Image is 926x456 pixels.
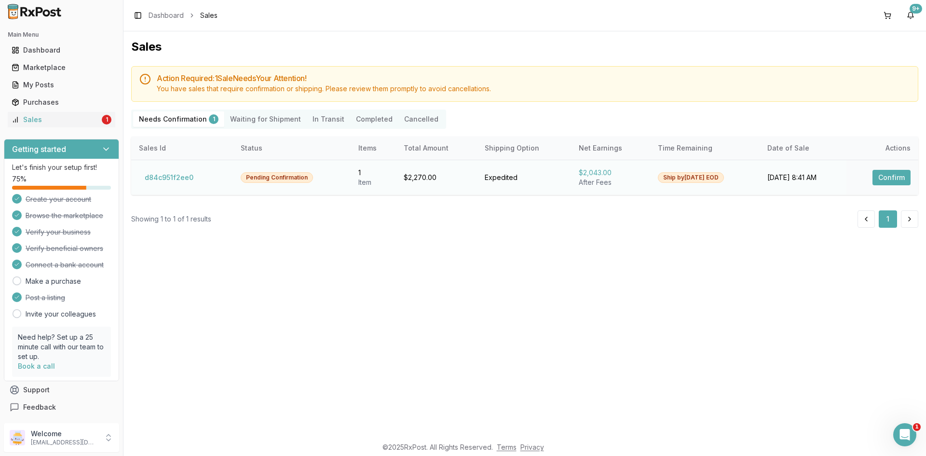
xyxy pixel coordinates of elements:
span: 75 % [12,174,27,184]
span: Verify your business [26,227,91,237]
div: 1 [358,168,388,178]
div: After Fees [579,178,642,187]
button: Completed [350,111,398,127]
div: Showing 1 to 1 of 1 results [131,214,211,224]
th: Items [351,137,396,160]
button: Purchases [4,95,119,110]
div: My Posts [12,80,111,90]
button: d84c951f2ee0 [139,170,199,185]
th: Sales Id [131,137,233,160]
p: [EMAIL_ADDRESS][DOMAIN_NAME] [31,439,98,446]
div: You have sales that require confirmation or shipping. Please review them promptly to avoid cancel... [157,84,910,94]
p: Welcome [31,429,98,439]
button: Needs Confirmation [133,111,224,127]
button: 1 [879,210,897,228]
div: Purchases [12,97,111,107]
a: Dashboard [149,11,184,20]
button: Sales1 [4,112,119,127]
div: [DATE] 8:41 AM [767,173,839,182]
button: My Posts [4,77,119,93]
div: 1 [209,114,218,124]
th: Date of Sale [760,137,846,160]
nav: breadcrumb [149,11,218,20]
iframe: Intercom live chat [893,423,916,446]
a: Dashboard [8,41,115,59]
button: Cancelled [398,111,444,127]
span: Verify beneficial owners [26,244,103,253]
div: Expedited [485,173,563,182]
div: Sales [12,115,100,124]
span: Connect a bank account [26,260,104,270]
th: Net Earnings [571,137,650,160]
button: Confirm [872,170,911,185]
th: Actions [846,137,918,160]
a: Terms [497,443,517,451]
button: In Transit [307,111,350,127]
span: Sales [200,11,218,20]
div: Item [358,178,388,187]
a: Invite your colleagues [26,309,96,319]
button: Marketplace [4,60,119,75]
a: Purchases [8,94,115,111]
h5: Action Required: 1 Sale Need s Your Attention! [157,74,910,82]
h2: Main Menu [8,31,115,39]
th: Time Remaining [650,137,760,160]
h3: Getting started [12,143,66,155]
a: Sales1 [8,111,115,128]
button: Feedback [4,399,119,416]
div: 9+ [910,4,922,14]
img: User avatar [10,430,25,445]
div: Ship by [DATE] EOD [658,172,724,183]
span: Browse the marketplace [26,211,103,221]
span: Feedback [23,402,56,412]
div: Dashboard [12,45,111,55]
p: Let's finish your setup first! [12,163,111,172]
span: Create your account [26,194,91,204]
div: Pending Confirmation [241,172,313,183]
p: Need help? Set up a 25 minute call with our team to set up. [18,332,105,361]
button: Dashboard [4,42,119,58]
h1: Sales [131,39,918,55]
a: Marketplace [8,59,115,76]
a: My Posts [8,76,115,94]
span: Post a listing [26,293,65,303]
a: Book a call [18,362,55,370]
th: Shipping Option [477,137,571,160]
a: Make a purchase [26,276,81,286]
button: Support [4,381,119,399]
button: 9+ [903,8,918,23]
div: $2,043.00 [579,168,642,178]
th: Status [233,137,351,160]
span: 1 [913,423,921,431]
img: RxPost Logo [4,4,66,19]
div: $2,270.00 [404,173,469,182]
th: Total Amount [396,137,477,160]
div: Marketplace [12,63,111,72]
a: Privacy [520,443,544,451]
button: Waiting for Shipment [224,111,307,127]
div: 1 [102,115,111,124]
